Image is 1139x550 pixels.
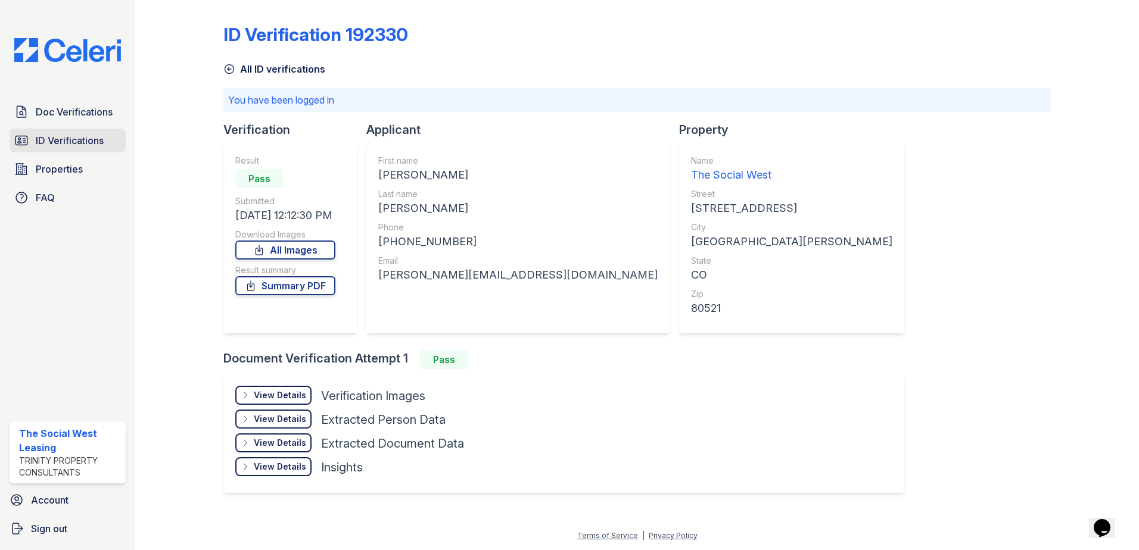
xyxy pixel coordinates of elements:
[235,264,335,276] div: Result summary
[235,169,283,188] div: Pass
[36,162,83,176] span: Properties
[691,288,892,300] div: Zip
[378,221,658,233] div: Phone
[691,233,892,250] div: [GEOGRAPHIC_DATA][PERSON_NAME]
[10,157,126,181] a: Properties
[378,233,658,250] div: [PHONE_NUMBER]
[691,188,892,200] div: Street
[691,200,892,217] div: [STREET_ADDRESS]
[691,167,892,183] div: The Social West
[691,155,892,167] div: Name
[691,300,892,317] div: 80521
[19,426,121,455] div: The Social West Leasing
[254,389,306,401] div: View Details
[10,100,126,124] a: Doc Verifications
[420,350,468,369] div: Pass
[254,461,306,473] div: View Details
[321,435,464,452] div: Extracted Document Data
[235,207,335,224] div: [DATE] 12:12:30 PM
[235,229,335,240] div: Download Images
[254,413,306,425] div: View Details
[321,387,425,404] div: Verification Images
[378,188,658,200] div: Last name
[577,531,638,540] a: Terms of Service
[366,121,679,138] div: Applicant
[235,155,335,167] div: Result
[1089,502,1127,538] iframe: chat widget
[228,93,1046,107] p: You have been logged in
[10,186,126,210] a: FAQ
[223,121,366,138] div: Verification
[691,255,892,267] div: State
[36,190,55,205] span: FAQ
[36,133,104,148] span: ID Verifications
[378,167,658,183] div: [PERSON_NAME]
[378,200,658,217] div: [PERSON_NAME]
[5,488,130,512] a: Account
[5,38,130,62] img: CE_Logo_Blue-a8612792a0a2168367f1c8372b55b34899dd931a85d93a1a3d3e32e68fde9ad4.png
[235,276,335,295] a: Summary PDF
[378,255,658,267] div: Email
[19,455,121,479] div: Trinity Property Consultants
[254,437,306,449] div: View Details
[235,240,335,260] a: All Images
[235,195,335,207] div: Submitted
[321,411,446,428] div: Extracted Person Data
[378,155,658,167] div: First name
[223,350,914,369] div: Document Verification Attempt 1
[679,121,914,138] div: Property
[691,267,892,283] div: CO
[223,24,408,45] div: ID Verification 192330
[691,221,892,233] div: City
[649,531,698,540] a: Privacy Policy
[10,129,126,152] a: ID Verifications
[5,517,130,540] a: Sign out
[31,493,69,507] span: Account
[321,459,363,476] div: Insights
[223,62,325,76] a: All ID verifications
[642,531,645,540] div: |
[36,105,113,119] span: Doc Verifications
[691,155,892,183] a: Name The Social West
[31,521,67,536] span: Sign out
[378,267,658,283] div: [PERSON_NAME][EMAIL_ADDRESS][DOMAIN_NAME]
